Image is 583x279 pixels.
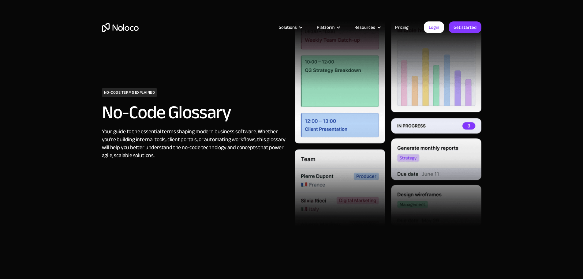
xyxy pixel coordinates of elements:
div: Resources [347,23,387,31]
a: home [102,23,139,32]
a: Get started [449,21,481,33]
div: Resources [354,23,375,31]
div: Your guide to the essential terms shaping modern business software. Whether you're building inter... [102,128,289,160]
a: Pricing [387,23,416,31]
div: Platform [309,23,347,31]
a: Login [424,21,444,33]
div: Solutions [279,23,297,31]
h2: No-Code Glossary [102,103,289,122]
div: Solutions [271,23,309,31]
div: Platform [317,23,334,31]
h1: NO-CODE TERMS EXPLAINED [102,88,157,97]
